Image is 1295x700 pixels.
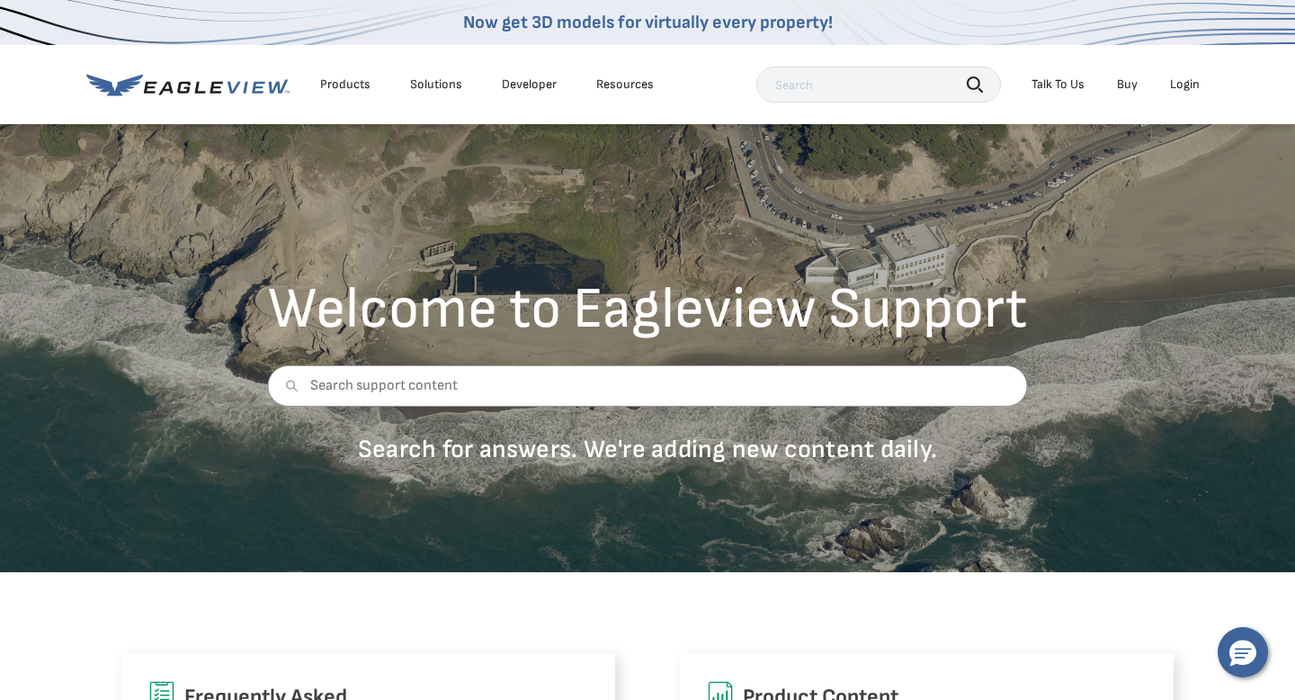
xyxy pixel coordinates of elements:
[268,434,1028,465] p: Search for answers. We're adding new content daily.
[320,76,371,93] div: Products
[410,76,462,93] div: Solutions
[1032,76,1085,93] div: Talk To Us
[756,67,1001,103] input: Search
[596,76,654,93] div: Resources
[463,12,833,33] a: Now get 3D models for virtually every property!
[1170,76,1200,93] div: Login
[1117,76,1138,93] a: Buy
[268,365,1028,407] input: Search support content
[268,281,1028,338] h2: Welcome to Eagleview Support
[502,76,557,93] a: Developer
[1218,627,1268,678] button: Hello, have a question? Let’s chat.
